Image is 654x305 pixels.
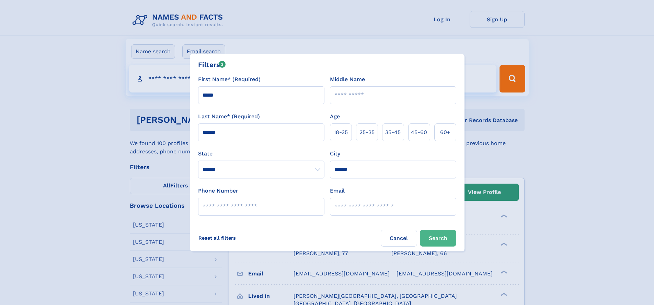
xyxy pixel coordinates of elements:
[194,230,240,246] label: Reset all filters
[330,150,340,158] label: City
[198,75,261,84] label: First Name* (Required)
[330,187,345,195] label: Email
[420,230,456,247] button: Search
[330,75,365,84] label: Middle Name
[198,112,260,121] label: Last Name* (Required)
[411,128,427,137] span: 45‑60
[440,128,450,137] span: 60+
[334,128,348,137] span: 18‑25
[198,187,238,195] label: Phone Number
[330,112,340,121] label: Age
[359,128,375,137] span: 25‑35
[381,230,417,247] label: Cancel
[198,150,324,158] label: State
[385,128,401,137] span: 35‑45
[198,59,226,70] div: Filters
